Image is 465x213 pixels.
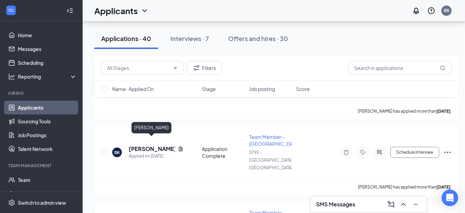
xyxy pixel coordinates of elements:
[192,64,201,72] svg: Filter
[129,153,183,160] div: Applied on [DATE]
[112,85,154,92] span: Name · Applied On
[18,187,77,201] a: E-Verify
[385,199,397,210] button: ComposeMessage
[342,150,350,155] svg: Note
[375,150,383,155] svg: ActiveChat
[18,114,77,128] a: Sourcing Tools
[316,201,355,208] h3: SMS Messages
[8,163,75,169] div: Team Management
[18,173,77,187] a: Team
[187,61,222,75] button: Filter Filters
[18,73,77,80] div: Reporting
[390,147,439,158] button: Schedule Interview
[18,128,77,142] a: Job Postings
[140,7,149,15] svg: ChevronDown
[129,145,175,153] h5: [PERSON_NAME]
[178,146,183,152] svg: Document
[444,8,449,13] div: BB
[18,142,77,156] a: Talent Network
[359,150,367,155] svg: Tag
[18,56,77,70] a: Scheduling
[107,64,170,72] input: All Stages
[443,148,452,156] svg: Ellipses
[202,145,245,159] div: Application Complete
[18,28,77,42] a: Home
[170,34,209,43] div: Interviews · 7
[387,200,395,209] svg: ComposeMessage
[412,200,420,209] svg: Minimize
[101,34,151,43] div: Applications · 40
[427,7,435,15] svg: QuestionInfo
[18,42,77,56] a: Messages
[436,109,451,114] b: [DATE]
[249,150,294,170] span: 0799 - [GEOGRAPHIC_DATA], [GEOGRAPHIC_DATA]
[398,199,409,210] button: ChevronUp
[94,5,138,17] h1: Applicants
[8,90,75,96] div: Hiring
[442,190,458,206] div: Open Intercom Messenger
[66,7,73,14] svg: Collapse
[410,199,421,210] button: Minimize
[358,108,452,114] p: [PERSON_NAME] has applied more than .
[412,7,420,15] svg: Notifications
[228,34,288,43] div: Offers and hires · 30
[8,199,15,206] svg: Settings
[358,184,452,190] p: [PERSON_NAME] has applied more than .
[440,65,445,71] svg: MagnifyingGlass
[249,134,299,147] span: Team Member - [GEOGRAPHIC_DATA]
[202,85,216,92] span: Stage
[399,200,408,209] svg: ChevronUp
[18,101,77,114] a: Applicants
[8,73,15,80] svg: Analysis
[8,7,14,14] svg: WorkstreamLogo
[18,199,66,206] div: Switch to admin view
[249,85,275,92] span: Job posting
[296,85,310,92] span: Score
[131,122,171,133] div: [PERSON_NAME]
[114,150,120,155] div: BK
[436,184,451,190] b: [DATE]
[172,65,178,71] svg: ChevronDown
[348,61,452,75] input: Search in applications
